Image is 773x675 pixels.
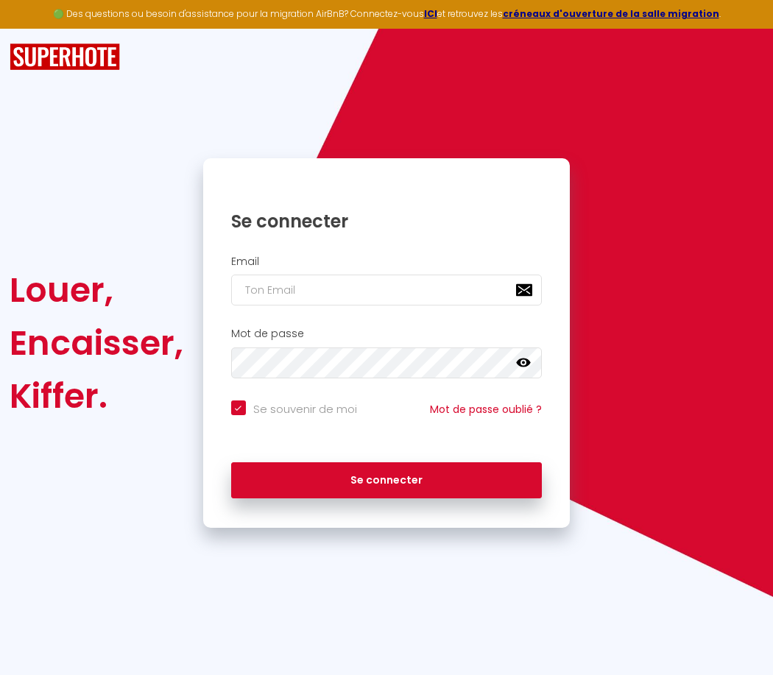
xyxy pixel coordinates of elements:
a: créneaux d'ouverture de la salle migration [503,7,719,20]
a: Mot de passe oublié ? [430,402,542,417]
input: Ton Email [231,275,543,305]
div: Louer, [10,264,183,317]
a: ICI [424,7,437,20]
h1: Se connecter [231,210,543,233]
div: Encaisser, [10,317,183,370]
button: Se connecter [231,462,543,499]
div: Kiffer. [10,370,183,423]
h2: Email [231,255,543,268]
img: SuperHote logo [10,43,120,71]
h2: Mot de passe [231,328,543,340]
